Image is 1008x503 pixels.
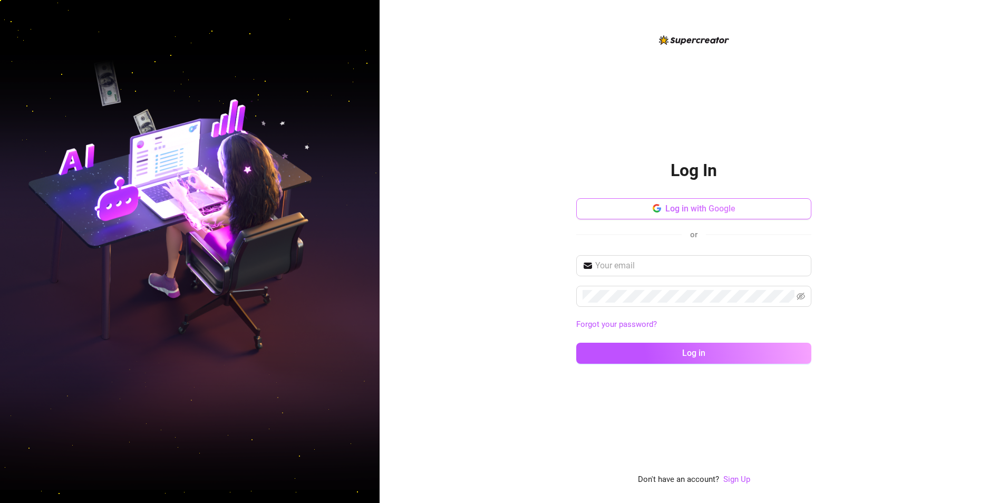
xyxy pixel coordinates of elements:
[682,348,705,358] span: Log in
[576,320,657,329] a: Forgot your password?
[659,35,729,45] img: logo-BBDzfeDw.svg
[671,160,717,181] h2: Log In
[723,473,750,486] a: Sign Up
[797,292,805,301] span: eye-invisible
[576,198,811,219] button: Log in with Google
[690,230,697,239] span: or
[576,343,811,364] button: Log in
[576,318,811,331] a: Forgot your password?
[665,204,735,214] span: Log in with Google
[723,475,750,484] a: Sign Up
[638,473,719,486] span: Don't have an account?
[595,259,805,272] input: Your email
